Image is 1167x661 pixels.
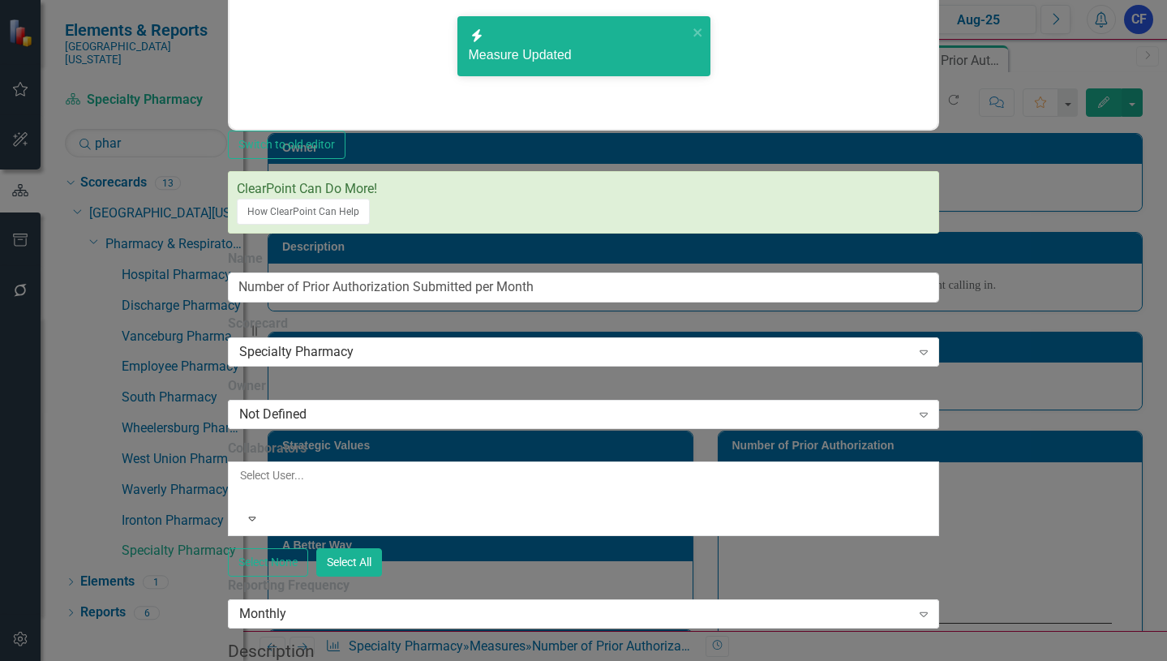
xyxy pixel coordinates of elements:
[228,131,345,159] button: Switch to old editor
[237,199,370,225] button: How ClearPoint Can Help
[316,548,382,577] button: Select All
[240,467,927,483] div: Select User...
[237,180,930,199] div: ClearPoint Can Do More!
[228,577,939,595] label: Reporting Frequency
[239,405,911,423] div: Not Defined
[239,342,911,361] div: Specialty Pharmacy
[228,377,939,396] label: Owner
[228,273,939,303] input: Measure Name
[228,315,939,333] label: Scorecard
[228,250,939,268] label: Name
[228,440,939,458] label: Collaborators
[469,46,688,65] div: Measure Updated
[228,548,308,577] button: Select None
[693,23,704,41] button: close
[239,605,911,624] div: Monthly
